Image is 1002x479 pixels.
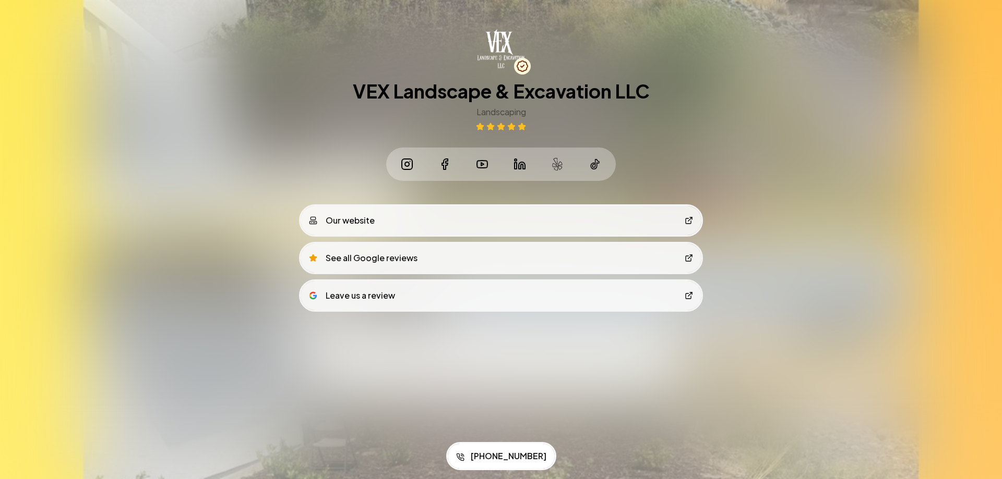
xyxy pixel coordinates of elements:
[309,252,417,264] div: See all Google reviews
[478,29,525,68] img: VEX Landscape & Excavation LLC
[476,106,526,118] h3: Landscaping
[309,289,395,302] div: Leave us a review
[301,206,701,235] a: Our website
[448,444,555,469] a: [PHONE_NUMBER]
[309,214,375,227] div: Our website
[301,243,701,273] a: See all Google reviews
[301,281,701,310] a: google logoLeave us a review
[309,291,317,300] img: google logo
[353,81,650,102] h1: VEX Landscape & Excavation LLC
